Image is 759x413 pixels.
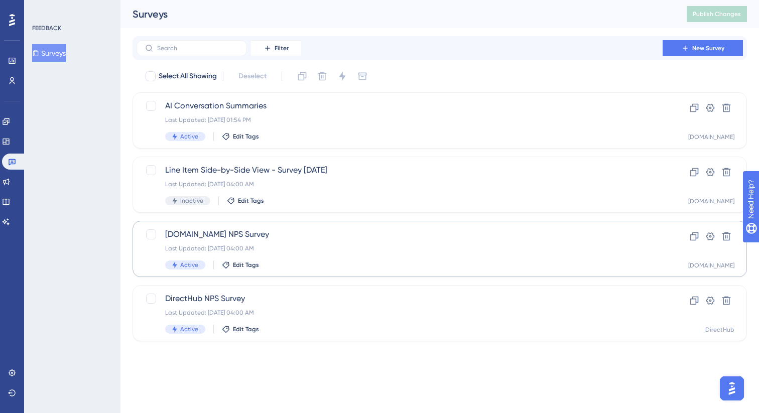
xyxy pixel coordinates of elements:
button: Edit Tags [227,197,264,205]
span: Active [180,132,198,141]
span: Edit Tags [233,132,259,141]
button: New Survey [663,40,743,56]
span: Active [180,325,198,333]
div: DirectHub [705,326,734,334]
span: AI Conversation Summaries [165,100,634,112]
button: Edit Tags [222,325,259,333]
span: DirectHub NPS Survey [165,293,634,305]
div: FEEDBACK [32,24,61,32]
span: Edit Tags [233,261,259,269]
div: [DOMAIN_NAME] [688,133,734,141]
span: Edit Tags [233,325,259,333]
div: Last Updated: [DATE] 04:00 AM [165,309,634,317]
span: Active [180,261,198,269]
button: Surveys [32,44,66,62]
span: Publish Changes [693,10,741,18]
span: New Survey [692,44,724,52]
span: Inactive [180,197,203,205]
div: Surveys [133,7,662,21]
span: Deselect [238,70,267,82]
span: [DOMAIN_NAME] NPS Survey [165,228,634,240]
span: Filter [275,44,289,52]
iframe: UserGuiding AI Assistant Launcher [717,373,747,403]
span: Line Item Side-by-Side View - Survey [DATE] [165,164,634,176]
input: Search [157,45,238,52]
button: Publish Changes [687,6,747,22]
button: Deselect [229,67,276,85]
div: [DOMAIN_NAME] [688,261,734,269]
span: Edit Tags [238,197,264,205]
div: Last Updated: [DATE] 01:54 PM [165,116,634,124]
div: Last Updated: [DATE] 04:00 AM [165,244,634,252]
button: Filter [251,40,301,56]
div: [DOMAIN_NAME] [688,197,734,205]
span: Need Help? [24,3,63,15]
span: Select All Showing [159,70,217,82]
div: Last Updated: [DATE] 04:00 AM [165,180,634,188]
button: Edit Tags [222,132,259,141]
button: Edit Tags [222,261,259,269]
